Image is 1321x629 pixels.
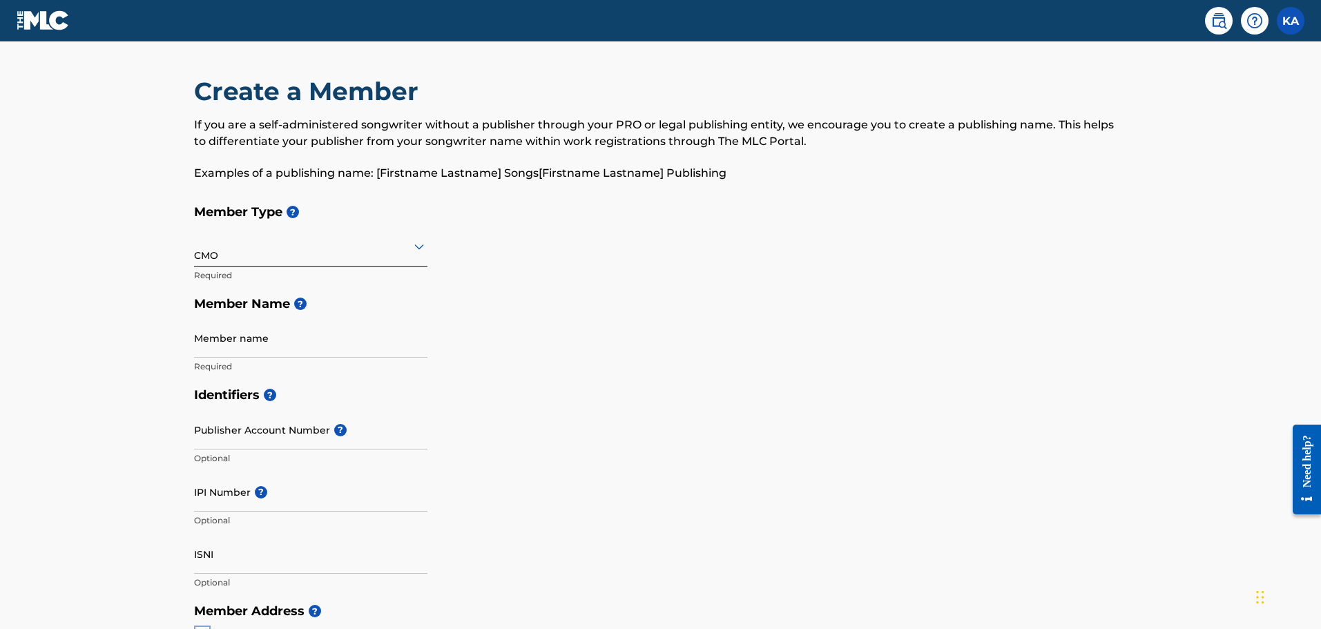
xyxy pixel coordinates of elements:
[194,380,1128,410] h5: Identifiers
[1282,414,1321,525] iframe: Resource Center
[1241,7,1269,35] div: Help
[194,360,427,373] p: Required
[194,269,427,282] p: Required
[194,197,1128,227] h5: Member Type
[1256,577,1264,618] div: Drag
[287,206,299,218] span: ?
[194,117,1128,150] p: If you are a self-administered songwriter without a publisher through your PRO or legal publishin...
[1211,12,1227,29] img: search
[194,514,427,527] p: Optional
[1252,563,1321,629] iframe: Chat Widget
[17,10,70,30] img: MLC Logo
[264,389,276,401] span: ?
[194,229,427,263] div: CMO
[194,452,427,465] p: Optional
[309,605,321,617] span: ?
[194,165,1128,182] p: Examples of a publishing name: [Firstname Lastname] Songs[Firstname Lastname] Publishing
[1246,12,1263,29] img: help
[334,424,347,436] span: ?
[194,76,425,107] h2: Create a Member
[194,289,1128,319] h5: Member Name
[1277,7,1304,35] div: User Menu
[294,298,307,310] span: ?
[255,486,267,499] span: ?
[194,597,1128,626] h5: Member Address
[1205,7,1233,35] a: Public Search
[194,577,427,589] p: Optional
